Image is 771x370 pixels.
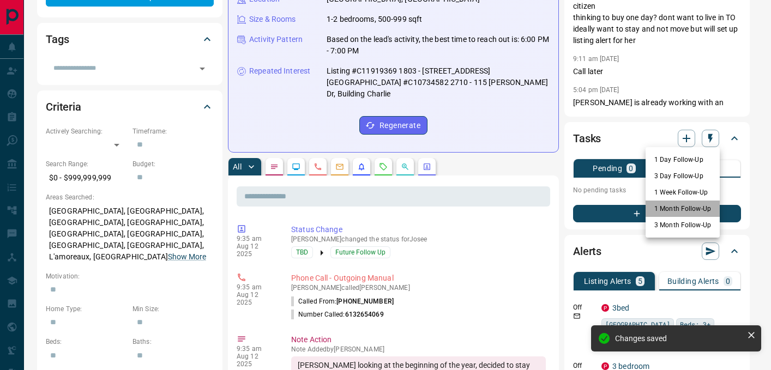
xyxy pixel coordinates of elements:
[646,217,720,233] li: 3 Month Follow-Up
[646,201,720,217] li: 1 Month Follow-Up
[615,334,743,343] div: Changes saved
[646,151,720,168] li: 1 Day Follow-Up
[646,184,720,201] li: 1 Week Follow-Up
[646,168,720,184] li: 3 Day Follow-Up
